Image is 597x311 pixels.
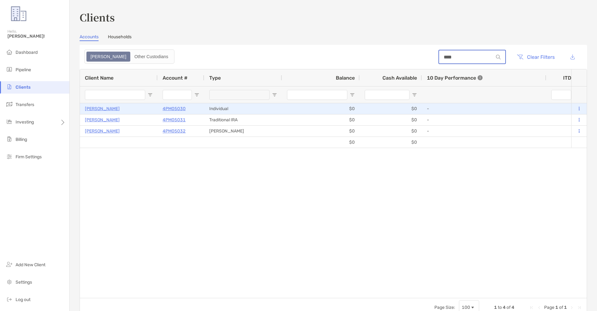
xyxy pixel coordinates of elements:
span: Transfers [16,102,34,107]
div: $0 [360,126,422,137]
img: firm-settings icon [6,153,13,160]
span: Type [209,75,221,81]
div: 0% [546,126,584,137]
div: $0 [282,137,360,148]
a: 4PM05031 [163,116,186,124]
span: Billing [16,137,27,142]
span: of [559,305,563,310]
span: of [507,305,511,310]
div: Page Size: [434,305,455,310]
span: Account # [163,75,187,81]
span: Firm Settings [16,154,42,160]
button: Clear Filters [512,50,559,64]
div: $0 [282,126,360,137]
img: pipeline icon [6,66,13,73]
div: $0 [360,103,422,114]
span: [PERSON_NAME]! [7,34,66,39]
input: Client Name Filter Input [85,90,145,100]
div: $0 [360,137,422,148]
button: Open Filter Menu [272,92,277,97]
span: 4 [511,305,514,310]
span: Add New Client [16,262,45,267]
div: - [427,104,541,114]
span: 4 [503,305,506,310]
h3: Clients [80,10,587,24]
div: - [427,126,541,136]
span: Settings [16,280,32,285]
a: [PERSON_NAME] [85,105,120,113]
img: add_new_client icon [6,261,13,268]
a: [PERSON_NAME] [85,127,120,135]
span: to [498,305,502,310]
a: Households [108,34,132,41]
img: input icon [496,55,501,59]
span: 1 [494,305,497,310]
img: Zoe Logo [7,2,30,25]
div: [PERSON_NAME] [204,126,282,137]
div: Individual [204,103,282,114]
img: billing icon [6,135,13,143]
div: 100 [462,305,470,310]
div: Zoe [87,52,130,61]
span: Clients [16,85,30,90]
div: - [427,115,541,125]
img: transfers icon [6,100,13,108]
div: segmented control [84,49,174,64]
div: Traditional IRA [204,114,282,125]
div: Other Custodians [131,52,172,61]
img: logout icon [6,295,13,303]
span: Balance [336,75,355,81]
input: Cash Available Filter Input [365,90,410,100]
a: 4PM05032 [163,127,186,135]
span: 1 [564,305,567,310]
img: clients icon [6,83,13,91]
button: Open Filter Menu [148,92,153,97]
div: $0 [282,103,360,114]
button: Open Filter Menu [350,92,355,97]
button: Open Filter Menu [412,92,417,97]
div: 0% [546,114,584,125]
div: 10 Day Performance [427,69,483,86]
a: [PERSON_NAME] [85,116,120,124]
a: Accounts [80,34,99,41]
div: Last Page [577,305,582,310]
span: Dashboard [16,50,38,55]
span: Log out [16,297,30,302]
div: Next Page [569,305,574,310]
span: Pipeline [16,67,31,72]
input: ITD Filter Input [551,90,571,100]
div: Previous Page [537,305,542,310]
span: Page [544,305,554,310]
div: 0% [546,103,584,114]
span: 1 [555,305,558,310]
a: 4PM05030 [163,105,186,113]
div: First Page [529,305,534,310]
div: ITD [563,75,579,81]
img: settings icon [6,278,13,285]
div: $0 [360,114,422,125]
input: Balance Filter Input [287,90,347,100]
img: dashboard icon [6,48,13,56]
button: Open Filter Menu [194,92,199,97]
span: Cash Available [382,75,417,81]
div: $0 [282,114,360,125]
input: Account # Filter Input [163,90,192,100]
img: investing icon [6,118,13,125]
span: Investing [16,119,34,125]
span: Client Name [85,75,113,81]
